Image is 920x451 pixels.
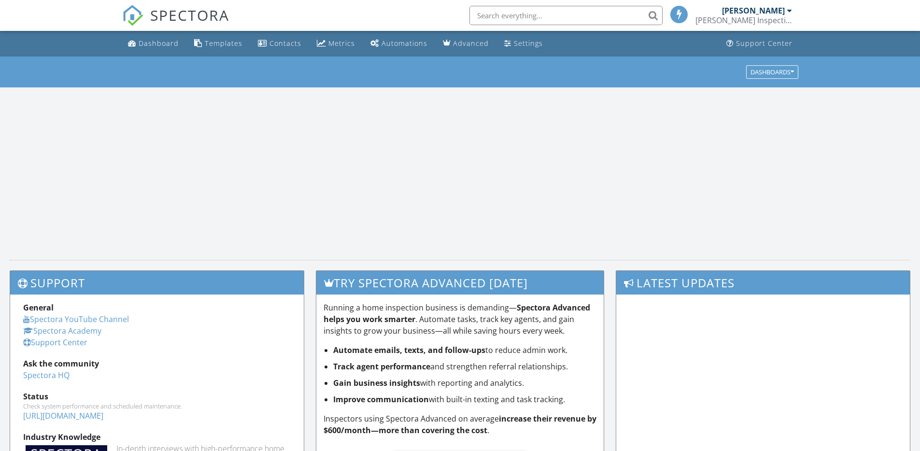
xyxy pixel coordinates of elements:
[23,391,291,402] div: Status
[23,337,87,348] a: Support Center
[750,69,794,75] div: Dashboards
[190,35,246,53] a: Templates
[324,413,596,436] strong: increase their revenue by $600/month—more than covering the cost
[23,314,129,324] a: Spectora YouTube Channel
[122,5,143,26] img: The Best Home Inspection Software - Spectora
[254,35,305,53] a: Contacts
[500,35,547,53] a: Settings
[439,35,493,53] a: Advanced
[746,65,798,79] button: Dashboards
[10,271,304,295] h3: Support
[333,377,597,389] li: with reporting and analytics.
[453,39,489,48] div: Advanced
[722,35,796,53] a: Support Center
[313,35,359,53] a: Metrics
[469,6,663,25] input: Search everything...
[695,15,792,25] div: Keehan Inspection Services, LLC
[23,402,291,410] div: Check system performance and scheduled maintenance.
[367,35,431,53] a: Automations (Basic)
[316,271,604,295] h3: Try spectora advanced [DATE]
[269,39,301,48] div: Contacts
[333,394,429,405] strong: Improve communication
[122,13,229,33] a: SPECTORA
[736,39,793,48] div: Support Center
[333,344,597,356] li: to reduce admin work.
[333,394,597,405] li: with built-in texting and task tracking.
[150,5,229,25] span: SPECTORA
[324,302,590,324] strong: Spectora Advanced helps you work smarter
[382,39,427,48] div: Automations
[124,35,183,53] a: Dashboard
[616,271,910,295] h3: Latest Updates
[333,345,485,355] strong: Automate emails, texts, and follow-ups
[333,378,420,388] strong: Gain business insights
[23,431,291,443] div: Industry Knowledge
[23,410,103,421] a: [URL][DOMAIN_NAME]
[139,39,179,48] div: Dashboard
[328,39,355,48] div: Metrics
[23,370,70,381] a: Spectora HQ
[324,413,597,436] p: Inspectors using Spectora Advanced on average .
[722,6,785,15] div: [PERSON_NAME]
[23,302,54,313] strong: General
[514,39,543,48] div: Settings
[324,302,597,337] p: Running a home inspection business is demanding— . Automate tasks, track key agents, and gain ins...
[333,361,430,372] strong: Track agent performance
[23,325,101,336] a: Spectora Academy
[333,361,597,372] li: and strengthen referral relationships.
[23,358,291,369] div: Ask the community
[205,39,242,48] div: Templates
